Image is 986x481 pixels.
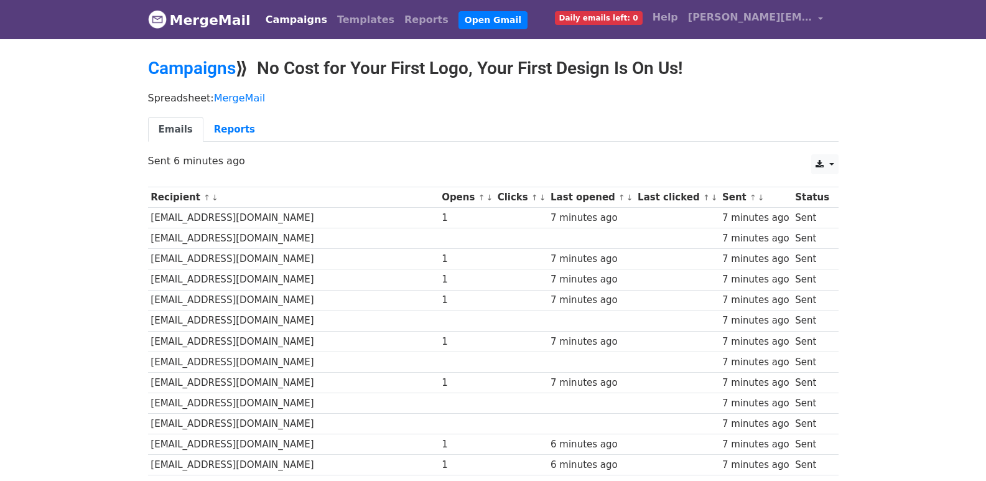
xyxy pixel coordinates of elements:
td: Sent [792,331,832,352]
div: 1 [442,458,491,472]
div: 7 minutes ago [551,252,631,266]
div: 1 [442,376,491,390]
td: Sent [792,455,832,475]
a: Reports [399,7,453,32]
td: [EMAIL_ADDRESS][DOMAIN_NAME] [148,228,439,249]
a: Daily emails left: 0 [550,5,648,30]
div: 7 minutes ago [722,376,789,390]
div: 7 minutes ago [551,273,631,287]
span: Daily emails left: 0 [555,11,643,25]
td: [EMAIL_ADDRESS][DOMAIN_NAME] [148,434,439,455]
a: ↓ [626,193,633,202]
a: Reports [203,117,266,142]
a: Campaigns [148,58,236,78]
th: Last opened [547,187,635,208]
div: 1 [442,437,491,452]
div: 7 minutes ago [722,335,789,349]
td: Sent [792,393,832,414]
a: ↓ [212,193,218,202]
a: Templates [332,7,399,32]
td: Sent [792,372,832,393]
td: [EMAIL_ADDRESS][DOMAIN_NAME] [148,455,439,475]
div: 7 minutes ago [551,376,631,390]
div: 7 minutes ago [722,211,789,225]
div: 6 minutes ago [551,437,631,452]
td: Sent [792,228,832,249]
td: [EMAIL_ADDRESS][DOMAIN_NAME] [148,290,439,311]
div: 7 minutes ago [722,396,789,411]
div: 7 minutes ago [722,231,789,246]
td: Sent [792,208,832,228]
td: [EMAIL_ADDRESS][DOMAIN_NAME] [148,372,439,393]
div: 1 [442,252,491,266]
td: Sent [792,269,832,290]
div: 1 [442,293,491,307]
a: ↑ [703,193,710,202]
div: 7 minutes ago [722,355,789,370]
td: [EMAIL_ADDRESS][DOMAIN_NAME] [148,249,439,269]
a: ↑ [478,193,485,202]
div: 7 minutes ago [551,335,631,349]
th: Recipient [148,187,439,208]
div: 7 minutes ago [722,417,789,431]
td: Sent [792,434,832,455]
div: 6 minutes ago [551,458,631,472]
a: ↓ [758,193,765,202]
a: Help [648,5,683,30]
a: [PERSON_NAME][EMAIL_ADDRESS][DOMAIN_NAME] [683,5,829,34]
td: Sent [792,249,832,269]
td: [EMAIL_ADDRESS][DOMAIN_NAME] [148,208,439,228]
a: MergeMail [214,92,265,104]
div: 7 minutes ago [722,314,789,328]
div: 7 minutes ago [551,293,631,307]
h2: ⟫ No Cost for Your First Logo, Your First Design Is On Us! [148,58,839,79]
a: ↓ [486,193,493,202]
div: 7 minutes ago [722,437,789,452]
th: Clicks [495,187,547,208]
div: 7 minutes ago [722,293,789,307]
a: ↓ [539,193,546,202]
div: 7 minutes ago [551,211,631,225]
a: ↓ [711,193,718,202]
td: Sent [792,414,832,434]
a: ↑ [203,193,210,202]
div: 7 minutes ago [722,273,789,287]
th: Opens [439,187,495,208]
span: [PERSON_NAME][EMAIL_ADDRESS][DOMAIN_NAME] [688,10,812,25]
td: Sent [792,290,832,311]
a: ↑ [618,193,625,202]
td: [EMAIL_ADDRESS][DOMAIN_NAME] [148,269,439,290]
th: Status [792,187,832,208]
a: ↑ [750,193,756,202]
a: Open Gmail [458,11,528,29]
img: MergeMail logo [148,10,167,29]
a: ↑ [531,193,538,202]
p: Sent 6 minutes ago [148,154,839,167]
td: Sent [792,352,832,372]
div: 7 minutes ago [722,458,789,472]
a: MergeMail [148,7,251,33]
td: [EMAIL_ADDRESS][DOMAIN_NAME] [148,331,439,352]
p: Spreadsheet: [148,91,839,105]
div: 7 minutes ago [722,252,789,266]
div: 1 [442,273,491,287]
th: Last clicked [635,187,719,208]
a: Campaigns [261,7,332,32]
td: Sent [792,311,832,331]
td: [EMAIL_ADDRESS][DOMAIN_NAME] [148,311,439,331]
th: Sent [719,187,792,208]
a: Emails [148,117,203,142]
div: 1 [442,211,491,225]
td: [EMAIL_ADDRESS][DOMAIN_NAME] [148,352,439,372]
div: 1 [442,335,491,349]
td: [EMAIL_ADDRESS][DOMAIN_NAME] [148,393,439,414]
td: [EMAIL_ADDRESS][DOMAIN_NAME] [148,414,439,434]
